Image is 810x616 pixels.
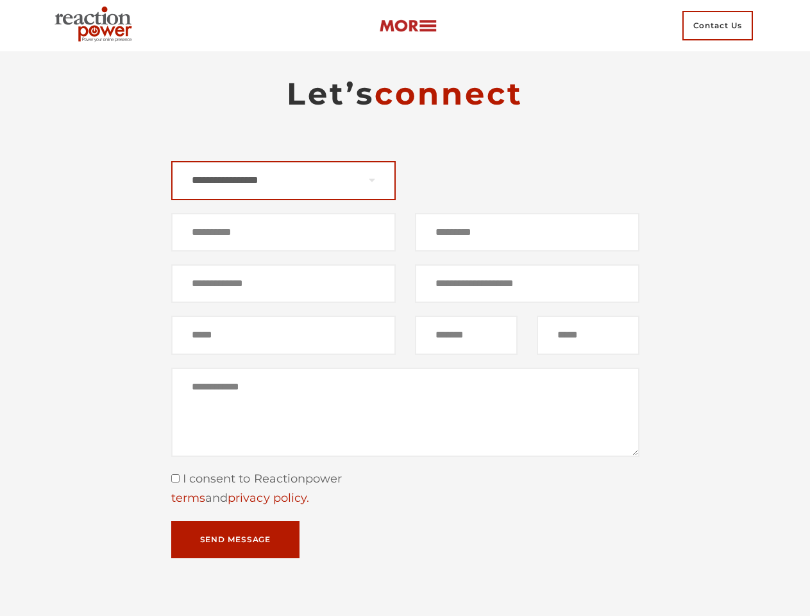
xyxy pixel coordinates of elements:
[171,521,300,558] button: Send Message
[180,472,342,486] span: I consent to Reactionpower
[171,74,639,113] h2: Let’s
[228,491,309,505] a: privacy policy.
[379,19,437,33] img: more-btn.png
[682,11,753,40] span: Contact Us
[171,489,639,508] div: and
[200,536,271,543] span: Send Message
[49,3,142,49] img: Executive Branding | Personal Branding Agency
[375,75,523,112] span: connect
[171,491,205,505] a: terms
[171,161,639,558] form: Contact form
